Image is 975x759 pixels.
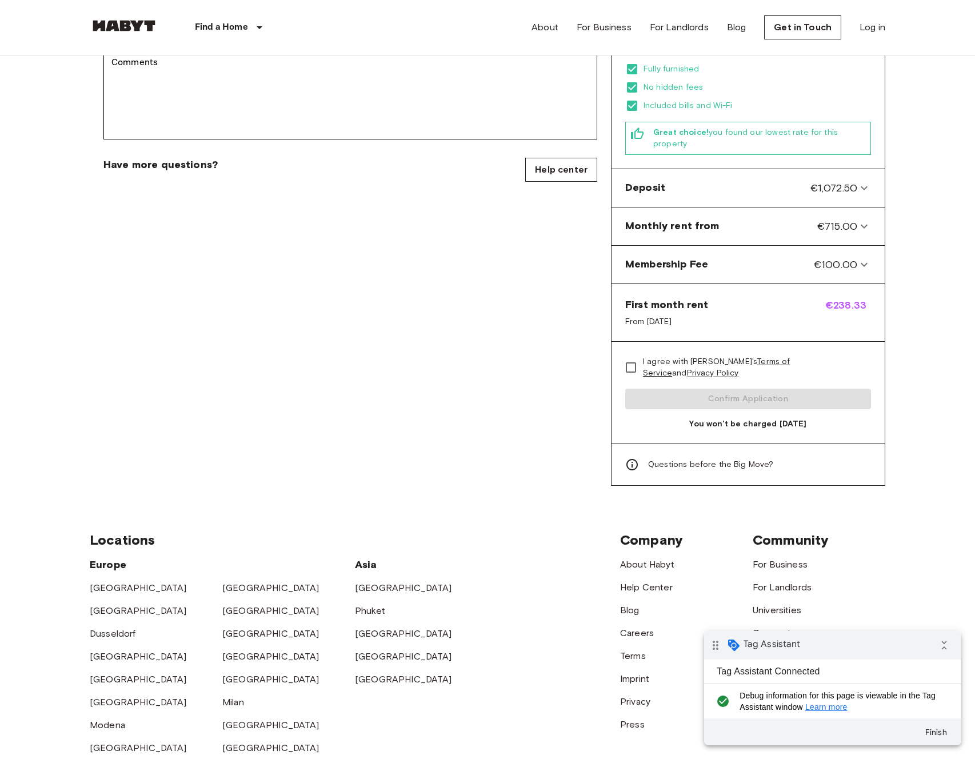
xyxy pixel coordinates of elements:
div: Monthly rent from€715.00 [616,212,880,241]
a: Dusseldorf [90,628,136,639]
span: Company [620,532,683,548]
button: Finish [211,91,253,111]
a: For Landlords [650,21,709,34]
span: €238.33 [825,298,871,327]
a: [GEOGRAPHIC_DATA] [90,651,187,662]
span: Asia [355,558,377,571]
span: Fully furnished [644,63,871,75]
i: Collapse debug badge [229,3,251,26]
a: Help Center [620,582,673,593]
div: Comments [103,51,597,139]
a: For Business [577,21,632,34]
span: €100.00 [814,257,857,272]
a: [GEOGRAPHIC_DATA] [222,628,319,639]
span: No hidden fees [644,82,871,93]
a: [GEOGRAPHIC_DATA] [90,582,187,593]
span: Tag Assistant [39,7,96,19]
a: [GEOGRAPHIC_DATA] [90,742,187,753]
a: Corporates [753,628,802,638]
a: [GEOGRAPHIC_DATA] [222,605,319,616]
a: Blog [727,21,746,34]
a: Learn more [101,71,143,81]
a: [GEOGRAPHIC_DATA] [355,582,452,593]
a: [GEOGRAPHIC_DATA] [355,674,452,685]
a: For Landlords [753,582,812,593]
span: Have more questions? [103,158,218,171]
b: Great choice! [653,127,709,137]
a: [GEOGRAPHIC_DATA] [222,742,319,753]
span: €715.00 [817,219,857,234]
span: Debug information for this page is viewable in the Tag Assistant window [35,59,238,82]
a: Log in [860,21,885,34]
span: I agree with [PERSON_NAME]'s and [643,356,862,379]
a: [GEOGRAPHIC_DATA] [90,674,187,685]
a: Help center [525,158,597,182]
div: Membership Fee€100.00 [616,250,880,279]
span: Included bills and Wi-Fi [644,100,871,111]
span: From [DATE] [625,316,708,327]
a: Universities [753,605,801,616]
a: [GEOGRAPHIC_DATA] [355,651,452,662]
a: Modena [90,720,125,730]
a: [GEOGRAPHIC_DATA] [222,651,319,662]
a: About Habyt [620,559,674,570]
a: Press [620,719,645,730]
span: Locations [90,532,155,548]
p: Find a Home [195,21,248,34]
img: Habyt [90,20,158,31]
a: About [532,21,558,34]
a: Terms [620,650,646,661]
a: For Business [753,559,808,570]
span: You won't be charged [DATE] [625,418,871,430]
a: [GEOGRAPHIC_DATA] [222,720,319,730]
a: [GEOGRAPHIC_DATA] [90,605,187,616]
a: Terms of Service [643,357,790,378]
a: Privacy [620,696,650,707]
a: [GEOGRAPHIC_DATA] [222,582,319,593]
span: Deposit [625,181,665,195]
a: Get in Touch [764,15,841,39]
span: Questions before the Big Move? [648,459,774,470]
a: Phuket [355,605,385,616]
span: Membership Fee [625,257,708,272]
span: First month rent [625,298,708,311]
a: Careers [620,628,654,638]
span: Community [753,532,829,548]
div: Deposit€1,072.50 [616,174,880,202]
i: check_circle [9,59,28,82]
a: Privacy Policy [687,368,739,378]
span: €1,072.50 [810,181,857,195]
a: Milan [222,697,244,708]
a: Blog [620,605,640,616]
a: [GEOGRAPHIC_DATA] [222,674,319,685]
span: Europe [90,558,126,571]
a: [GEOGRAPHIC_DATA] [355,628,452,639]
a: Imprint [620,673,649,684]
span: Monthly rent from [625,219,720,234]
a: [GEOGRAPHIC_DATA] [90,697,187,708]
span: you found our lowest rate for this property [653,127,866,150]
